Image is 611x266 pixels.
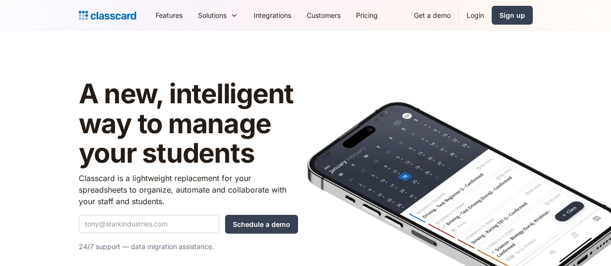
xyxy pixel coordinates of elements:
a: Login [459,4,492,26]
a: Sign up [492,6,533,25]
a: Integrations [246,4,299,26]
p: Classcard is a lightweight replacement for your spreadsheets to organize, automate and collaborat... [79,172,298,207]
div: Solutions [198,10,227,20]
a: Logo [79,9,136,22]
a: Customers [299,4,348,26]
div: Sign up [499,10,525,20]
input: Schedule a demo [225,215,298,234]
input: tony@starkindustries.com [79,215,219,233]
form: Quick Demo Form [79,215,298,234]
p: 24/7 support — data migration assistance. [79,241,298,252]
div: Solutions [190,4,246,26]
a: Pricing [348,4,385,26]
a: Get a demo [406,4,458,26]
a: Features [148,4,190,26]
h1: A new, intelligent way to manage your students [79,79,298,168]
